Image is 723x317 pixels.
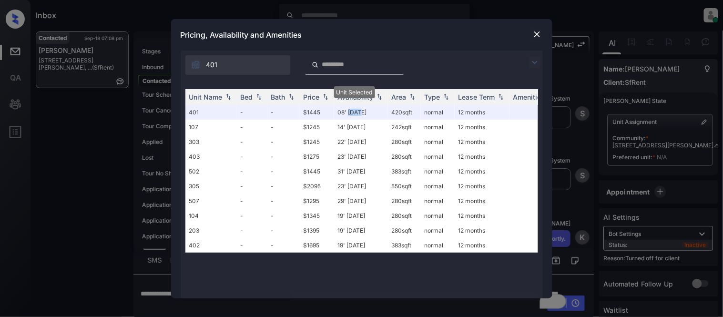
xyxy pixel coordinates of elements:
img: sorting [375,93,384,100]
td: 402 [185,238,237,253]
td: 420 sqft [388,105,421,120]
td: - [267,179,300,194]
td: $1445 [300,105,334,120]
td: 203 [185,223,237,238]
td: normal [421,134,455,149]
td: - [237,134,267,149]
td: - [237,164,267,179]
td: - [267,149,300,164]
td: normal [421,120,455,134]
td: 12 months [455,223,509,238]
td: 12 months [455,149,509,164]
td: - [267,134,300,149]
td: 12 months [455,179,509,194]
img: sorting [407,93,417,100]
img: sorting [496,93,506,100]
td: - [237,120,267,134]
td: 23' [DATE] [334,179,388,194]
td: 31' [DATE] [334,164,388,179]
td: 107 [185,120,237,134]
td: 104 [185,208,237,223]
div: Price [304,93,320,101]
td: 12 months [455,105,509,120]
img: icon-zuma [191,60,201,70]
td: - [237,149,267,164]
td: - [267,194,300,208]
td: normal [421,223,455,238]
td: 550 sqft [388,179,421,194]
td: 12 months [455,194,509,208]
div: Unit Name [189,93,223,101]
td: 29' [DATE] [334,194,388,208]
img: sorting [286,93,296,100]
td: 305 [185,179,237,194]
td: 08' [DATE] [334,105,388,120]
td: $1245 [300,134,334,149]
div: Bath [271,93,285,101]
td: 19' [DATE] [334,208,388,223]
td: normal [421,149,455,164]
td: - [237,179,267,194]
td: 12 months [455,120,509,134]
td: $1395 [300,223,334,238]
td: 280 sqft [388,149,421,164]
td: 502 [185,164,237,179]
td: - [267,105,300,120]
td: normal [421,238,455,253]
td: - [267,223,300,238]
img: sorting [224,93,233,100]
td: 383 sqft [388,164,421,179]
td: normal [421,194,455,208]
td: - [237,105,267,120]
td: 280 sqft [388,194,421,208]
div: Type [425,93,440,101]
div: Area [392,93,407,101]
td: $1345 [300,208,334,223]
td: normal [421,164,455,179]
td: 22' [DATE] [334,134,388,149]
div: Bed [241,93,253,101]
td: 23' [DATE] [334,149,388,164]
div: Lease Term [458,93,495,101]
td: normal [421,105,455,120]
td: $1275 [300,149,334,164]
td: 303 [185,134,237,149]
td: - [237,194,267,208]
td: 19' [DATE] [334,238,388,253]
td: 12 months [455,164,509,179]
td: $1245 [300,120,334,134]
td: $1445 [300,164,334,179]
img: sorting [441,93,451,100]
img: icon-zuma [312,61,319,69]
img: sorting [254,93,264,100]
td: - [267,208,300,223]
td: 242 sqft [388,120,421,134]
td: $1695 [300,238,334,253]
td: 280 sqft [388,134,421,149]
div: Amenities [513,93,545,101]
td: 12 months [455,238,509,253]
td: 280 sqft [388,223,421,238]
td: 507 [185,194,237,208]
td: $2095 [300,179,334,194]
div: Availability [338,93,374,101]
td: 401 [185,105,237,120]
td: - [237,208,267,223]
img: sorting [321,93,330,100]
td: - [267,164,300,179]
td: 19' [DATE] [334,223,388,238]
td: 14' [DATE] [334,120,388,134]
td: 280 sqft [388,208,421,223]
td: - [267,238,300,253]
div: Pricing, Availability and Amenities [171,19,552,51]
td: normal [421,208,455,223]
td: - [237,223,267,238]
td: $1295 [300,194,334,208]
td: 383 sqft [388,238,421,253]
td: 12 months [455,208,509,223]
td: 403 [185,149,237,164]
span: 401 [206,60,218,70]
td: - [237,238,267,253]
td: - [267,120,300,134]
td: 12 months [455,134,509,149]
